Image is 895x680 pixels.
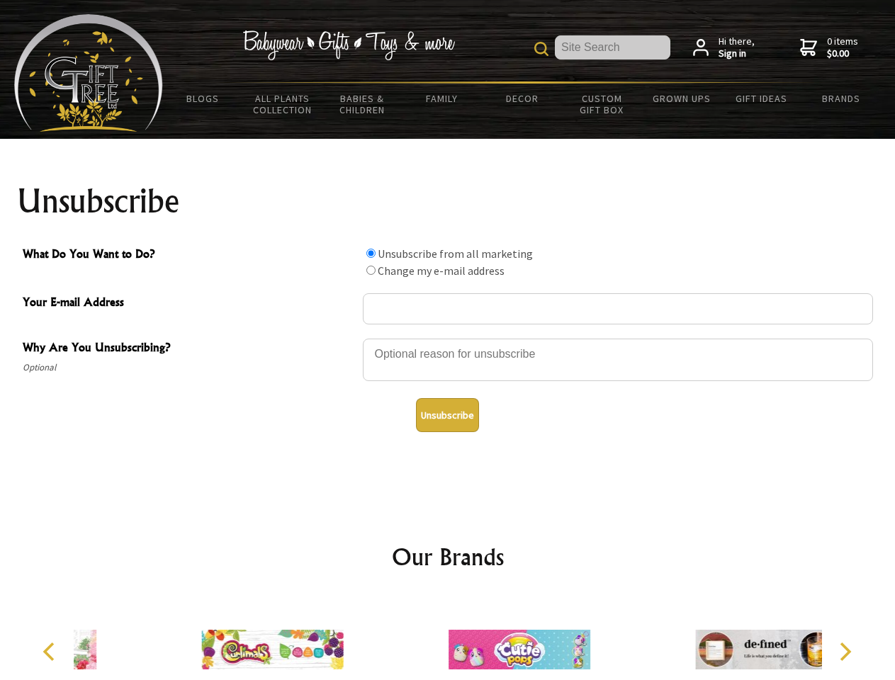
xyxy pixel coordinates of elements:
[482,84,562,113] a: Decor
[801,84,882,113] a: Brands
[35,636,67,667] button: Previous
[366,266,376,275] input: What Do You Want to Do?
[719,47,755,60] strong: Sign in
[23,293,356,314] span: Your E-mail Address
[363,339,873,381] textarea: Why Are You Unsubscribing?
[641,84,721,113] a: Grown Ups
[243,84,323,125] a: All Plants Collection
[403,84,483,113] a: Family
[800,35,858,60] a: 0 items$0.00
[163,84,243,113] a: BLOGS
[555,35,670,59] input: Site Search
[14,14,163,132] img: Babyware - Gifts - Toys and more...
[829,636,860,667] button: Next
[719,35,755,60] span: Hi there,
[23,339,356,359] span: Why Are You Unsubscribing?
[23,359,356,376] span: Optional
[534,42,548,56] img: product search
[721,84,801,113] a: Gift Ideas
[322,84,403,125] a: Babies & Children
[827,47,858,60] strong: $0.00
[28,540,867,574] h2: Our Brands
[363,293,873,324] input: Your E-mail Address
[693,35,755,60] a: Hi there,Sign in
[366,249,376,258] input: What Do You Want to Do?
[242,30,455,60] img: Babywear - Gifts - Toys & more
[23,245,356,266] span: What Do You Want to Do?
[378,246,533,261] label: Unsubscribe from all marketing
[416,398,479,432] button: Unsubscribe
[17,184,879,218] h1: Unsubscribe
[827,35,858,60] span: 0 items
[378,263,505,278] label: Change my e-mail address
[562,84,642,125] a: Custom Gift Box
